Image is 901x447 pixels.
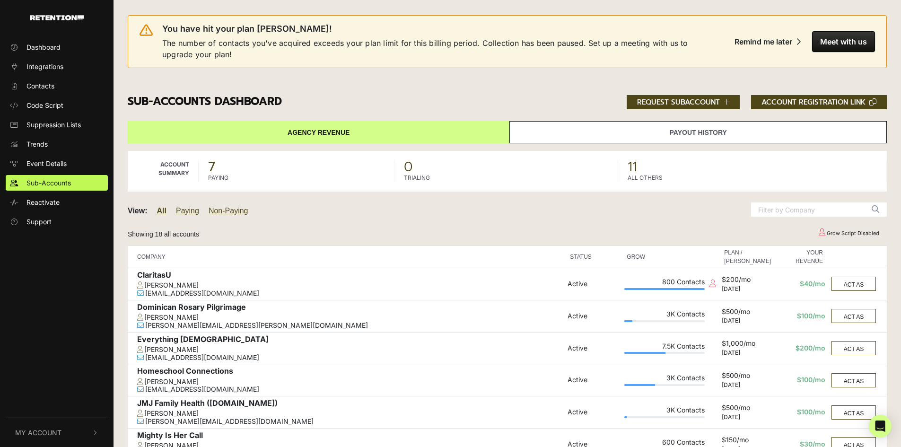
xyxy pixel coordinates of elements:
[176,207,199,215] a: Paying
[26,139,48,149] span: Trends
[831,277,876,291] button: ACT AS
[26,197,60,207] span: Reactivate
[6,214,108,229] a: Support
[776,396,828,429] td: $100/mo
[137,431,563,442] div: Mighty Is Her Call
[565,332,622,364] td: Active
[776,246,828,268] th: YOUR REVENUE
[6,136,108,152] a: Trends
[30,15,84,20] img: Retention.com
[6,59,108,74] a: Integrations
[137,314,563,322] div: [PERSON_NAME]
[812,31,875,52] button: Meet with us
[157,207,166,215] a: All
[624,406,705,416] div: 3K Contacts
[722,308,773,318] div: $500/mo
[776,364,828,396] td: $100/mo
[137,410,563,418] div: [PERSON_NAME]
[624,310,705,320] div: 3K Contacts
[831,405,876,420] button: ACT AS
[810,225,887,242] td: Grow Script Disabled
[6,418,108,447] button: My Account
[776,268,828,300] td: $40/mo
[128,121,509,143] a: Agency Revenue
[404,174,430,182] label: TRIALING
[128,95,887,109] h3: Sub-accounts Dashboard
[722,340,773,350] div: $1,000/mo
[627,95,740,109] button: REQUEST SUBACCOUNT
[565,246,622,268] th: STATUS
[565,364,622,396] td: Active
[15,428,61,438] span: My Account
[624,374,705,384] div: 3K Contacts
[624,288,705,290] div: Plan Usage: 100%
[869,415,892,438] div: Open Intercom Messenger
[735,37,792,46] div: Remind me later
[722,414,773,421] div: [DATE]
[722,404,773,414] div: $500/mo
[722,372,773,382] div: $500/mo
[709,280,716,287] i: Collection script disabled
[628,160,877,174] span: 11
[624,416,705,418] div: Plan Usage: 3%
[565,300,622,332] td: Active
[209,207,248,215] a: Non-Paying
[26,81,54,91] span: Contacts
[624,278,705,288] div: 800 Contacts
[208,157,215,177] strong: 7
[137,303,563,314] div: Dominican Rosary Pilgrimage
[137,271,563,281] div: ClaritasU
[128,246,565,268] th: COMPANY
[6,39,108,55] a: Dashboard
[208,174,228,182] label: PAYING
[137,335,563,346] div: Everything [DEMOGRAPHIC_DATA]
[751,202,865,217] input: Filter by Company
[6,78,108,94] a: Contacts
[6,194,108,210] a: Reactivate
[722,382,773,388] div: [DATE]
[137,346,563,354] div: [PERSON_NAME]
[137,281,563,289] div: [PERSON_NAME]
[776,332,828,364] td: $200/mo
[137,354,563,362] div: [EMAIL_ADDRESS][DOMAIN_NAME]
[722,436,773,446] div: $150/mo
[137,418,563,426] div: [PERSON_NAME][EMAIL_ADDRESS][DOMAIN_NAME]
[26,61,63,71] span: Integrations
[624,352,705,354] div: Plan Usage: 51%
[6,117,108,132] a: Suppression Lists
[137,399,563,410] div: JMJ Family Health ([DOMAIN_NAME])
[624,342,705,352] div: 7.5K Contacts
[26,100,63,110] span: Code Script
[622,246,707,268] th: GROW
[624,384,705,386] div: Plan Usage: 38%
[162,23,332,35] span: You have hit your plan [PERSON_NAME]!
[162,37,703,60] span: The number of contacts you've acquired exceeds your plan limit for this billing period. Collectio...
[26,120,81,130] span: Suppression Lists
[624,320,705,322] div: Plan Usage: 10%
[509,121,887,143] a: Payout History
[128,151,199,192] td: Account Summary
[128,207,148,215] strong: View:
[831,373,876,387] button: ACT AS
[722,286,773,292] div: [DATE]
[137,289,563,298] div: [EMAIL_ADDRESS][DOMAIN_NAME]
[128,230,199,238] small: Showing 18 all accounts
[722,276,773,286] div: $200/mo
[565,396,622,429] td: Active
[831,341,876,355] button: ACT AS
[722,350,773,356] div: [DATE]
[751,95,887,109] button: ACCOUNT REGISTRATION LINK
[137,322,563,330] div: [PERSON_NAME][EMAIL_ADDRESS][PERSON_NAME][DOMAIN_NAME]
[719,246,776,268] th: PLAN / [PERSON_NAME]
[776,300,828,332] td: $100/mo
[26,178,71,188] span: Sub-Accounts
[6,175,108,191] a: Sub-Accounts
[727,31,808,52] button: Remind me later
[137,367,563,377] div: Homeschool Connections
[137,378,563,386] div: [PERSON_NAME]
[26,42,61,52] span: Dashboard
[404,160,609,174] span: 0
[6,156,108,171] a: Event Details
[831,309,876,323] button: ACT AS
[137,386,563,394] div: [EMAIL_ADDRESS][DOMAIN_NAME]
